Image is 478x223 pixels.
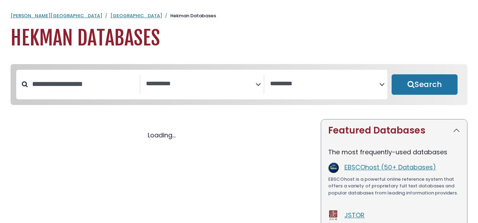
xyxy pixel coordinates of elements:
p: EBSCOhost is a powerful online reference system that offers a variety of proprietary full text da... [328,176,460,197]
input: Search database by title or keyword [28,78,140,90]
textarea: Search [146,80,256,88]
a: JSTOR [344,211,364,219]
a: EBSCOhost (50+ Databases) [344,163,436,172]
h1: Hekman Databases [11,26,467,50]
button: Featured Databases [321,119,467,142]
p: The most frequently-used databases [328,147,460,157]
li: Hekman Databases [162,12,216,19]
nav: Search filters [11,64,467,105]
button: Submit for Search Results [392,74,458,95]
a: [GEOGRAPHIC_DATA] [110,12,162,19]
a: [PERSON_NAME][GEOGRAPHIC_DATA] [11,12,102,19]
textarea: Search [270,80,380,88]
nav: breadcrumb [11,12,467,19]
div: Loading... [11,130,312,140]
